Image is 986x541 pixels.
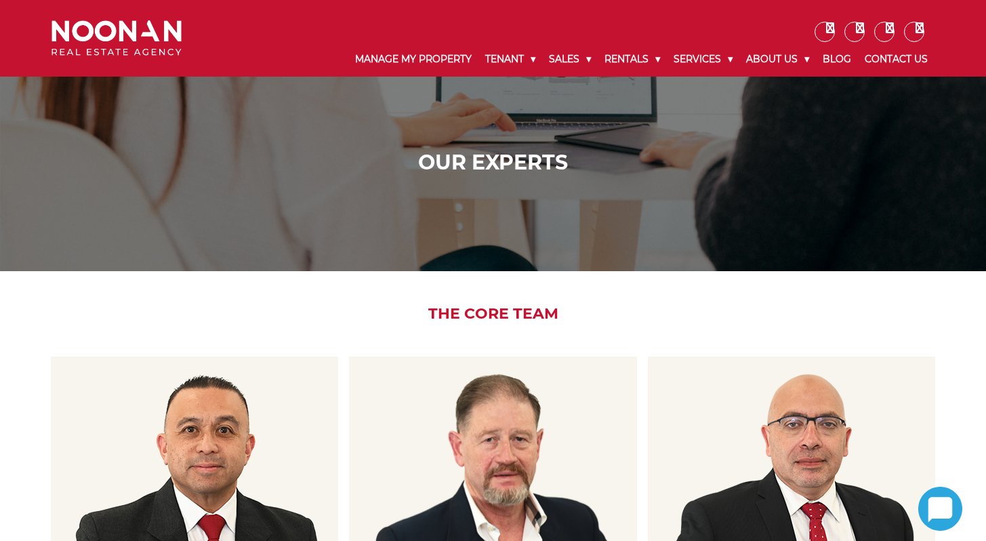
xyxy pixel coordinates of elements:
[858,42,934,77] a: Contact Us
[348,42,478,77] a: Manage My Property
[478,42,542,77] a: Tenant
[598,42,667,77] a: Rentals
[542,42,598,77] a: Sales
[41,305,945,323] h2: The Core Team
[667,42,739,77] a: Services
[816,42,858,77] a: Blog
[739,42,816,77] a: About Us
[52,20,182,56] img: Noonan Real Estate Agency
[55,151,931,175] h1: Our Experts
